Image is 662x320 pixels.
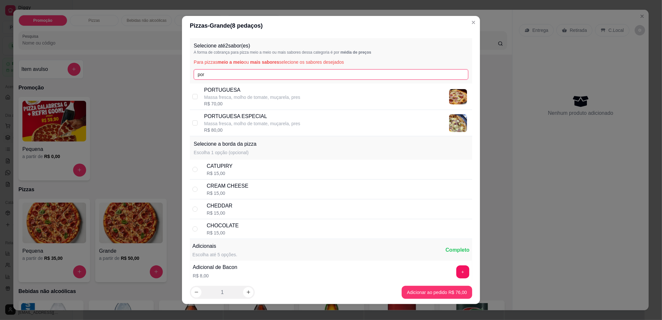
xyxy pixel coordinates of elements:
[204,94,300,100] p: Massa fresca, molho de tomate, muçarela, pres
[449,89,467,104] img: product-image
[207,170,232,177] div: R$ 15,00
[402,286,472,299] button: Adicionar ao pedido R$ 76,00
[204,120,300,127] p: Massa fresca, molho de tomate, muçarela, pres
[207,222,239,230] div: CHOCOLATE
[194,140,256,148] p: Selecione a borda da pizza
[204,113,300,120] p: PORTUGUESA ESPECIAL
[456,265,469,278] button: add
[193,263,237,271] div: Adicional de Bacon
[221,288,224,296] p: 1
[468,17,479,28] button: Close
[341,50,371,55] span: média de preços
[207,162,232,170] div: CATUPIRY
[190,21,472,30] div: Pizzas - Grande ( 8 pedaços)
[217,60,244,65] span: meio a meio
[193,273,237,279] div: R$ 8,00
[207,210,232,216] div: R$ 15,00
[204,100,300,107] div: R$ 70,00
[446,246,470,254] div: Completo
[191,287,201,298] button: decrease-product-quantity
[204,86,300,94] p: PORTUGUESA
[250,60,279,65] span: mais sabores
[207,230,239,236] div: R$ 15,00
[449,114,467,132] img: product-image
[192,251,237,258] div: Escolha até 5 opções.
[192,242,237,250] div: Adicionais
[194,149,256,156] p: Escolha 1 opção (opcional)
[204,127,300,133] div: R$ 80,00
[243,287,253,298] button: increase-product-quantity
[207,182,248,190] div: CREAM CHEESE
[194,59,468,65] p: Para pizzas ou selecione os sabores desejados
[194,50,468,55] p: A forma de cobrança para pizza meio a meio ou mais sabores dessa categoria é por
[207,202,232,210] div: CHEDDAR
[207,190,248,196] div: R$ 15,00
[194,69,468,80] input: Pesquise pelo nome do sabor
[194,42,468,50] p: Selecione até 2 sabor(es)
